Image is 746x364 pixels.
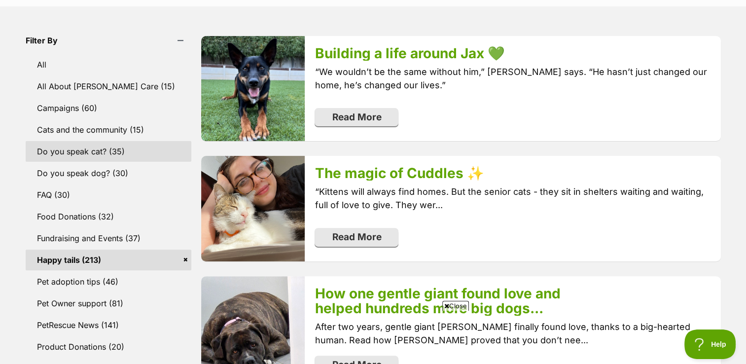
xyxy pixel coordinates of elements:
a: Read More [315,108,398,127]
img: gv58ne1lf8jq4tjacshf.jpg [201,156,305,261]
a: All [26,54,192,75]
a: Happy tails (213) [26,250,192,270]
a: Product Donations (20) [26,336,192,357]
a: How one gentle giant found love and helped hundreds more big dogs... [315,285,560,317]
p: “Kittens will always find homes. But the senior cats - they sit in shelters waiting and waiting, ... [315,185,710,212]
a: Pet adoption tips (46) [26,271,192,292]
a: Food Donations (32) [26,206,192,227]
a: The magic of Cuddles ✨ [315,165,484,182]
a: Read More [315,228,398,247]
a: FAQ (30) [26,184,192,205]
a: Fundraising and Events (37) [26,228,192,249]
a: Campaigns (60) [26,98,192,118]
iframe: Help Scout Beacon - Open [684,329,736,359]
header: Filter By [26,36,192,45]
img: uwph5hlilffp1j4lczhy.jpg [201,36,305,141]
a: Cats and the community (15) [26,119,192,140]
a: All About [PERSON_NAME] Care (15) [26,76,192,97]
a: Pet Owner support (81) [26,293,192,314]
a: Building a life around Jax 💚 [315,45,504,62]
a: Do you speak cat? (35) [26,141,192,162]
p: “We wouldn’t be the same without him,” [PERSON_NAME] says. “He hasn’t just changed our home, he’s... [315,65,710,92]
iframe: Advertisement [134,315,612,359]
span: Close [442,301,469,311]
a: Do you speak dog? (30) [26,163,192,183]
a: PetRescue News (141) [26,315,192,335]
